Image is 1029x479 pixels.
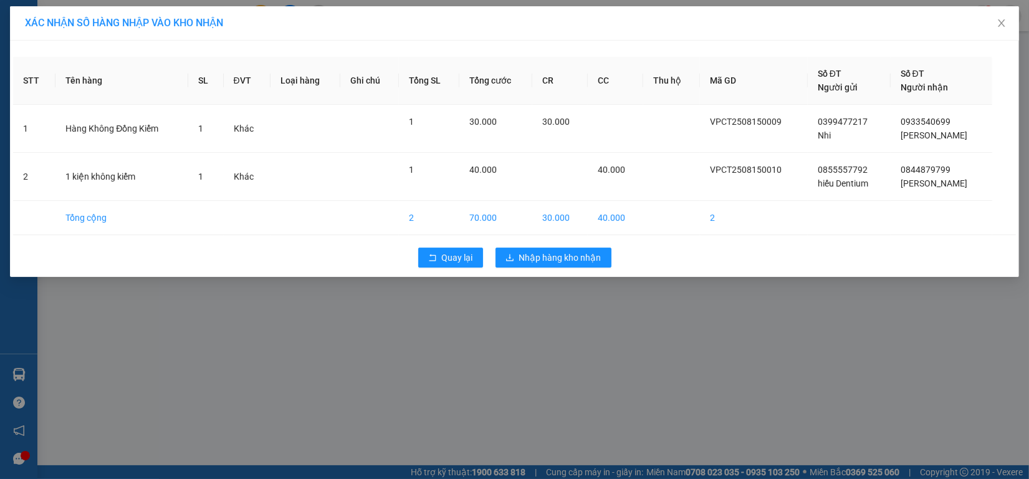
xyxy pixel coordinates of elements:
[188,57,223,105] th: SL
[399,201,460,235] td: 2
[542,117,570,127] span: 30.000
[6,90,237,105] li: 1900 8181
[505,253,514,263] span: download
[710,117,782,127] span: VPCT2508150009
[224,153,270,201] td: Khác
[588,201,643,235] td: 40.000
[55,105,188,153] td: Hàng Không Đồng Kiểm
[901,82,948,92] span: Người nhận
[6,6,68,68] img: logo.jpg
[55,153,188,201] td: 1 kiện không kiểm
[198,172,203,181] span: 1
[710,165,782,175] span: VPCT2508150010
[901,165,950,175] span: 0844879799
[13,153,55,201] td: 2
[984,6,1019,41] button: Close
[997,18,1007,28] span: close
[700,201,808,235] td: 2
[224,105,270,153] td: Khác
[818,69,841,79] span: Số ĐT
[224,57,270,105] th: ĐVT
[340,57,399,105] th: Ghi chú
[409,117,414,127] span: 1
[399,57,460,105] th: Tổng SL
[418,248,483,268] button: rollbackQuay lại
[700,57,808,105] th: Mã GD
[818,178,868,188] span: hiếu Dentium
[495,248,611,268] button: downloadNhập hàng kho nhận
[6,92,16,102] span: phone
[442,251,473,264] span: Quay lại
[818,117,868,127] span: 0399477217
[13,105,55,153] td: 1
[643,57,700,105] th: Thu hộ
[55,201,188,235] td: Tổng cộng
[55,57,188,105] th: Tên hàng
[818,82,858,92] span: Người gửi
[469,117,497,127] span: 30.000
[409,165,414,175] span: 1
[459,57,532,105] th: Tổng cước
[459,201,532,235] td: 70.000
[901,117,950,127] span: 0933540699
[25,17,223,29] span: XÁC NHẬN SỐ HÀNG NHẬP VÀO KHO NHẬN
[818,130,831,140] span: Nhi
[588,57,643,105] th: CC
[72,30,82,40] span: environment
[13,57,55,105] th: STT
[270,57,340,105] th: Loại hàng
[519,251,601,264] span: Nhập hàng kho nhận
[6,27,237,90] li: E11, Đường số 8, Khu dân cư Nông [GEOGRAPHIC_DATA], Kv.[GEOGRAPHIC_DATA], [GEOGRAPHIC_DATA]
[901,130,967,140] span: [PERSON_NAME]
[198,123,203,133] span: 1
[428,253,437,263] span: rollback
[469,165,497,175] span: 40.000
[818,165,868,175] span: 0855557792
[598,165,625,175] span: 40.000
[532,57,588,105] th: CR
[72,8,176,24] b: [PERSON_NAME]
[532,201,588,235] td: 30.000
[901,69,924,79] span: Số ĐT
[901,178,967,188] span: [PERSON_NAME]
